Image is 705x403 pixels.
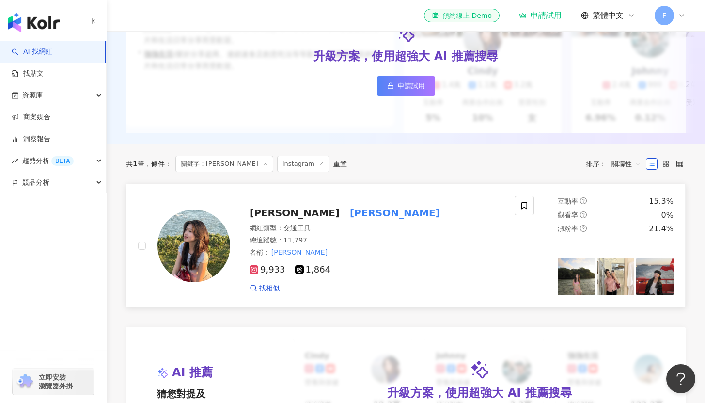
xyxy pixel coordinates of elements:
[133,160,138,168] span: 1
[666,364,695,393] iframe: Help Scout Beacon - Open
[580,197,587,204] span: question-circle
[283,224,311,232] span: 交通工具
[580,225,587,232] span: question-circle
[250,224,503,233] div: 網紅類型 ：
[13,369,94,395] a: chrome extension立即安裝 瀏覽器外掛
[558,197,578,205] span: 互動率
[250,284,280,293] a: 找相似
[270,247,329,258] mark: [PERSON_NAME]
[8,13,60,32] img: logo
[313,48,498,65] div: 升級方案，使用超強大 AI 推薦搜尋
[22,84,43,106] span: 資源庫
[126,160,144,168] div: 共 筆
[22,150,74,172] span: 趨勢分析
[12,69,44,79] a: 找貼文
[597,258,634,295] img: post-image
[51,156,74,166] div: BETA
[593,10,624,21] span: 繁體中文
[175,156,273,172] span: 關鍵字：[PERSON_NAME]
[636,258,674,295] img: post-image
[250,236,503,245] div: 總追蹤數 ： 11,797
[387,385,571,402] div: 升級方案，使用超強大 AI 推薦搜尋
[126,184,686,307] a: KOL Avatar[PERSON_NAME][PERSON_NAME]網紅類型：交通工具總追蹤數：11,797名稱：[PERSON_NAME]9,9331,864找相似互動率question-...
[679,80,698,90] div: 4.2萬
[157,210,230,282] img: KOL Avatar
[172,365,213,381] span: AI 推薦
[144,160,172,168] span: 條件 ：
[250,207,340,219] span: [PERSON_NAME]
[12,47,52,57] a: searchAI 找網紅
[649,224,674,234] div: 21.4%
[424,9,500,22] a: 預約線上 Demo
[259,284,280,293] span: 找相似
[250,247,329,258] span: 名稱 ：
[12,113,50,122] a: 商案媒合
[333,160,347,168] div: 重置
[662,10,666,21] span: F
[295,265,331,275] span: 1,864
[558,211,578,219] span: 觀看率
[377,76,435,96] a: 申請試用
[250,265,285,275] span: 9,933
[611,156,641,172] span: 關聯性
[558,258,595,295] img: post-image
[586,156,646,172] div: 排序：
[398,82,425,90] span: 申請試用
[661,210,674,221] div: 0%
[39,373,73,390] span: 立即安裝 瀏覽器外掛
[348,205,442,221] mark: [PERSON_NAME]
[22,172,49,193] span: 競品分析
[12,158,18,164] span: rise
[16,374,34,389] img: chrome extension
[12,134,50,144] a: 洞察報告
[580,211,587,218] span: question-circle
[277,156,329,172] span: Instagram
[649,196,674,207] div: 15.3%
[519,11,562,20] a: 申請試用
[558,225,578,232] span: 漲粉率
[432,11,492,20] div: 預約線上 Demo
